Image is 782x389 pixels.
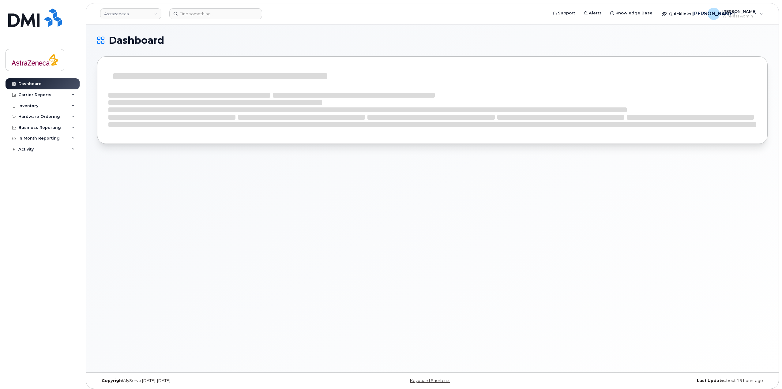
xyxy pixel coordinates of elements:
strong: Last Update [697,378,724,383]
a: Keyboard Shortcuts [410,378,450,383]
div: about 15 hours ago [544,378,768,383]
strong: Copyright [102,378,124,383]
div: MyServe [DATE]–[DATE] [97,378,321,383]
span: Dashboard [109,36,164,45]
